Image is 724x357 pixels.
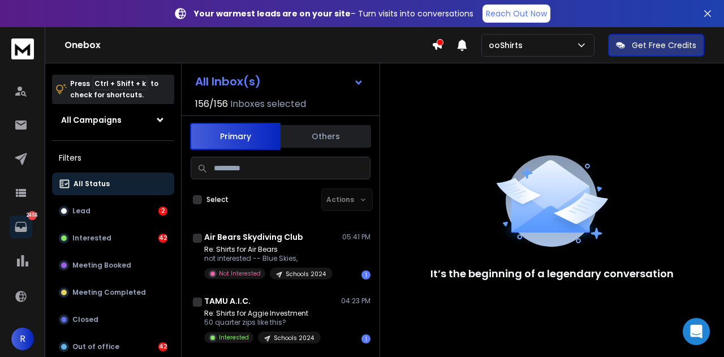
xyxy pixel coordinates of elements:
[52,173,174,195] button: All Status
[204,295,251,307] h1: TAMU A.I.C.
[683,318,710,345] div: Open Intercom Messenger
[206,195,229,204] label: Select
[11,38,34,59] img: logo
[195,97,228,111] span: 156 / 156
[72,261,131,270] p: Meeting Booked
[52,308,174,331] button: Closed
[70,78,158,101] p: Press to check for shortcuts.
[52,150,174,166] h3: Filters
[186,70,373,93] button: All Inbox(s)
[72,234,111,243] p: Interested
[52,227,174,250] button: Interested42
[341,296,370,306] p: 04:23 PM
[195,76,261,87] h1: All Inbox(s)
[158,207,167,216] div: 2
[52,200,174,222] button: Lead2
[482,5,550,23] a: Reach Out Now
[204,231,303,243] h1: Air Bears Skydiving Club
[204,254,333,263] p: not interested -- Blue Skies,
[286,270,326,278] p: Schools 2024
[281,124,371,149] button: Others
[489,40,527,51] p: ooShirts
[52,281,174,304] button: Meeting Completed
[72,315,98,324] p: Closed
[74,179,110,188] p: All Status
[10,216,32,238] a: 2466
[194,8,473,19] p: – Turn visits into conversations
[11,328,34,350] button: R
[219,269,261,278] p: Not Interested
[194,8,351,19] strong: Your warmest leads are on your site
[204,318,321,327] p: 50 quarter zips like this?
[52,109,174,131] button: All Campaigns
[219,333,249,342] p: Interested
[52,254,174,277] button: Meeting Booked
[430,266,674,282] p: It’s the beginning of a legendary conversation
[158,234,167,243] div: 42
[342,233,370,242] p: 05:41 PM
[361,334,370,343] div: 1
[361,270,370,279] div: 1
[72,342,119,351] p: Out of office
[204,245,333,254] p: Re: Shirts for Air Bears
[274,334,314,342] p: Schools 2024
[61,114,122,126] h1: All Campaigns
[72,288,146,297] p: Meeting Completed
[204,309,321,318] p: Re: Shirts for Aggie Investment
[28,211,37,220] p: 2466
[486,8,547,19] p: Reach Out Now
[632,40,696,51] p: Get Free Credits
[158,342,167,351] div: 42
[72,207,90,216] p: Lead
[93,77,148,90] span: Ctrl + Shift + k
[608,34,704,57] button: Get Free Credits
[64,38,432,52] h1: Onebox
[230,97,306,111] h3: Inboxes selected
[190,123,281,150] button: Primary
